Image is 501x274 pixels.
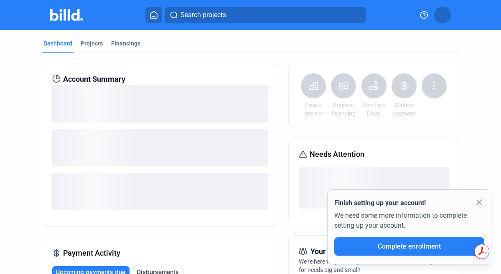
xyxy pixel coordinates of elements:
button: Complete enrollment [334,237,484,256]
span: Your Billd Team [310,246,364,257]
a: Flex Line Draw [359,101,389,118]
span: We're here for you and your business. Reach out anytime for needs big and small! [299,258,445,273]
div: Finish setting up your account! [334,198,484,208]
div: We need some more information to complete setting up your account. [334,208,484,237]
span: Complete enrollment [378,242,441,250]
div: Projects [81,39,103,48]
a: Request financing [329,101,358,118]
div: Dashboard [43,39,72,48]
div: loading [52,173,268,210]
div: Financings [111,39,140,48]
mat-icon: close [474,197,484,207]
span: Payment Activity [63,247,120,259]
span: Search projects [181,10,226,20]
a: Make a payment [389,101,419,118]
div: loading [52,129,268,166]
div: loading [52,85,268,123]
a: Create project [299,101,328,118]
span: Needs Attention [310,148,364,160]
span: Account Summary [63,73,125,85]
img: Billd Company Logo [50,9,83,21]
button: Search projects [165,7,366,23]
div: loading [299,167,449,209]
